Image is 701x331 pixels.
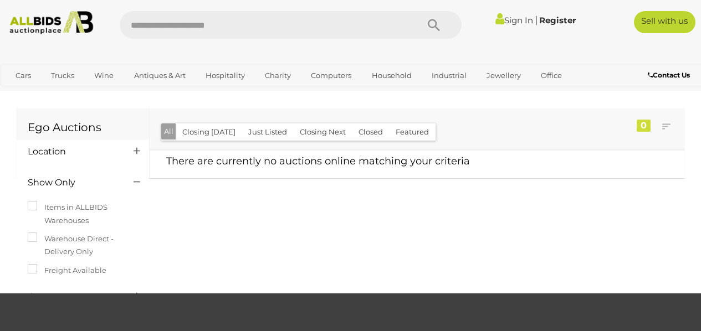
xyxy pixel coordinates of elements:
label: Items in ALLBIDS Warehouses [28,201,138,227]
a: Jewellery [479,66,528,85]
button: Closing Next [293,123,352,141]
h4: Category [28,292,117,302]
a: Antiques & Art [127,66,193,85]
a: Charity [258,66,298,85]
button: Search [406,11,462,39]
button: Just Listed [242,123,294,141]
a: Household [365,66,419,85]
a: Cars [8,66,38,85]
a: Register [539,15,576,25]
h4: Location [28,147,117,157]
div: 0 [637,120,651,132]
a: Sign In [495,15,533,25]
a: Computers [304,66,359,85]
button: Featured [389,123,436,141]
h1: Ego Auctions [28,121,138,133]
b: Contact Us [648,71,690,79]
button: Closing [DATE] [176,123,242,141]
a: Trucks [44,66,81,85]
span: There are currently no auctions online matching your criteria [166,155,470,167]
a: Sports [8,85,45,103]
a: Contact Us [648,69,693,81]
label: Freight Available [28,264,106,277]
a: Industrial [424,66,474,85]
a: [GEOGRAPHIC_DATA] [51,85,144,103]
button: All [161,123,176,139]
label: Warehouse Direct - Delivery Only [28,232,138,258]
img: Allbids.com.au [5,11,98,34]
span: | [535,14,538,26]
a: Sell with us [634,11,695,33]
a: Hospitality [198,66,252,85]
a: Office [534,66,569,85]
a: Wine [87,66,121,85]
button: Closed [352,123,390,141]
h4: Show Only [28,178,117,188]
